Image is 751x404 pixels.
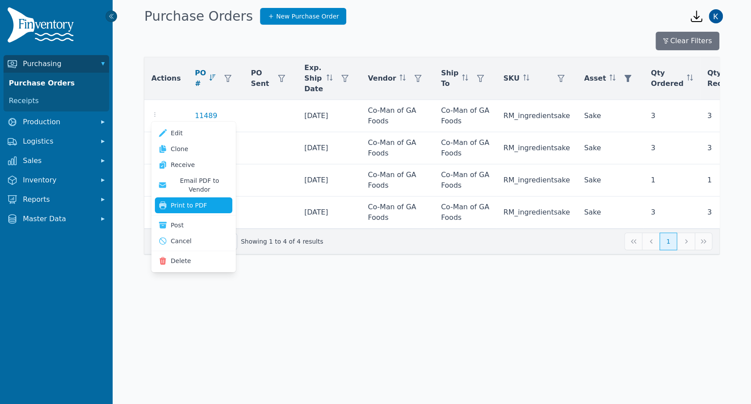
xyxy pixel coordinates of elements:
h1: Purchase Orders [144,8,253,24]
span: Ship To [441,68,458,89]
td: 1 [700,164,738,196]
span: Master Data [23,214,93,224]
td: Co-Man of GA Foods [361,100,434,132]
a: Purchase Orders [5,74,107,92]
td: Co-Man of GA Foods [361,164,434,196]
td: Sake [577,196,644,229]
td: Sake [577,164,644,196]
span: Logistics [23,136,93,147]
img: Kathleen Gray [709,9,723,23]
td: Co-Man of GA Foods [361,196,434,229]
button: Delete [155,253,232,269]
button: Print to PDF [155,197,232,213]
button: Email PDF to Vendor [155,173,232,197]
button: Sales [4,152,109,170]
span: Qty Rec [707,68,722,89]
td: [DATE] [297,196,361,229]
span: Showing 1 to 4 of 4 results [241,237,323,246]
td: [DATE] [297,164,361,196]
td: [DATE] [297,132,361,164]
td: RM_ingredientsake [496,164,577,196]
td: Co-Man of GA Foods [361,132,434,164]
td: RM_ingredientsake [496,132,577,164]
button: Logistics [4,133,109,150]
td: Co-Man of GA Foods [434,100,496,132]
button: Purchasing [4,55,109,73]
span: Actions [151,73,181,84]
button: Page 1 [659,233,677,250]
td: RM_ingredientsake [496,196,577,229]
span: Sales [23,156,93,166]
td: Co-Man of GA Foods [434,132,496,164]
a: 11489 [195,111,217,121]
button: Inventory [4,171,109,189]
span: SKU [503,73,520,84]
td: 1 [644,164,700,196]
button: Master Data [4,210,109,228]
td: 3 [644,132,700,164]
span: New Purchase Order [276,12,339,21]
td: RM_ingredientsake [496,100,577,132]
a: Edit [155,125,232,141]
td: 3 [700,100,738,132]
span: Vendor [368,73,396,84]
span: Exp. Ship Date [304,63,323,94]
td: [DATE] [297,100,361,132]
td: Co-Man of GA Foods [434,164,496,196]
td: 3 [644,100,700,132]
td: Co-Man of GA Foods [434,196,496,229]
span: Reports [23,194,93,205]
td: Sake [577,100,644,132]
span: Purchasing [23,59,93,69]
button: Post [155,217,232,233]
span: Production [23,117,93,127]
button: Reports [4,191,109,208]
td: 3 [700,196,738,229]
button: Clear Filters [656,32,719,50]
td: 3 [700,132,738,164]
span: Qty Ordered [651,68,683,89]
span: Asset [584,73,606,84]
button: Cancel [155,233,232,249]
td: 3 [644,196,700,229]
img: Finventory [7,7,77,46]
a: Receipts [5,92,107,110]
a: Clone [155,141,232,157]
a: New Purchase Order [260,8,347,25]
span: PO # [195,68,206,89]
a: Receive [155,157,232,173]
button: Production [4,113,109,131]
td: Sake [577,132,644,164]
span: PO Sent [251,68,269,89]
span: Inventory [23,175,93,185]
